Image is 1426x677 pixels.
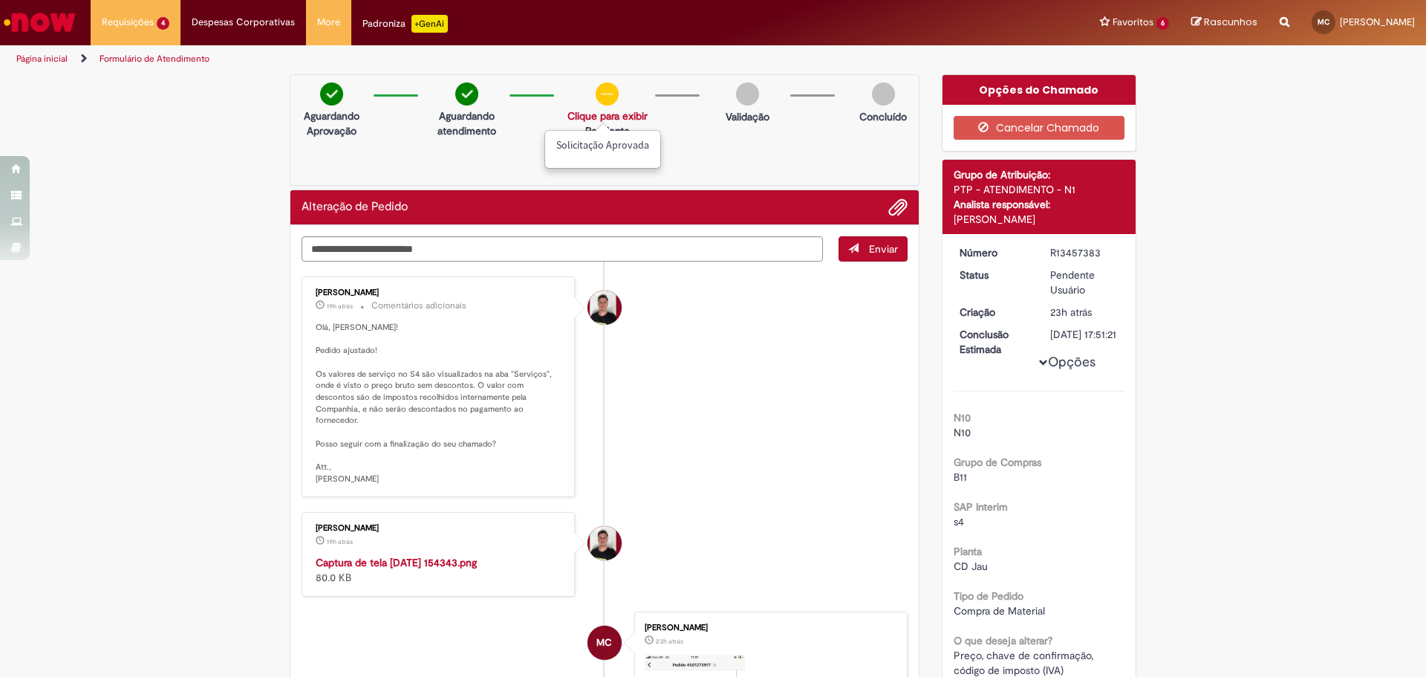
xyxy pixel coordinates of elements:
b: N10 [954,411,971,424]
b: Planta [954,545,982,558]
div: Matheus Henrique Drudi [587,526,622,560]
img: check-circle-green.png [320,82,343,106]
p: Validação [726,109,769,124]
div: Pendente Usuário [1050,268,1119,297]
span: N10 [954,426,971,439]
b: SAP Interim [954,500,1008,514]
b: O que deseja alterar? [954,634,1052,647]
dt: Criação [948,305,1040,320]
div: [PERSON_NAME] [954,212,1125,227]
div: Padroniza [362,15,448,33]
p: +GenAi [411,15,448,33]
div: PTP - ATENDIMENTO - N1 [954,182,1125,197]
span: MC [1318,17,1329,27]
button: Enviar [839,236,908,262]
a: Captura de tela [DATE] 154343.png [316,556,477,569]
img: ServiceNow [1,7,78,37]
span: s4 [954,515,964,528]
div: Grupo de Atribuição: [954,167,1125,182]
div: [PERSON_NAME] [316,524,563,533]
span: Compra de Material [954,604,1045,618]
div: 80.0 KB [316,555,563,585]
a: Clique para exibir [567,109,648,123]
button: Cancelar Chamado [954,116,1125,140]
time: 28/08/2025 15:44:29 [327,302,353,311]
span: MC [596,625,612,661]
span: [PERSON_NAME] [1340,16,1415,28]
p: Solicitação aprovada [556,138,649,153]
span: Rascunhos [1204,15,1257,29]
b: Tipo de Pedido [954,589,1023,603]
a: Formulário de Atendimento [100,53,209,65]
textarea: Digite sua mensagem aqui... [302,236,823,262]
time: 28/08/2025 11:50:18 [656,637,683,646]
p: Olá, [PERSON_NAME]! Pedido ajustado! Os valores de serviço no S4 são visualizados na aba "Serviço... [316,322,563,485]
p: Aguardando Aprovação [296,108,366,138]
span: 23h atrás [1050,305,1092,319]
dt: Número [948,245,1040,260]
img: img-circle-grey.png [872,82,895,106]
a: Rascunhos [1191,16,1257,30]
button: Adicionar anexos [888,198,908,217]
span: 19h atrás [327,302,353,311]
div: R13457383 [1050,245,1119,260]
small: Comentários adicionais [371,299,466,312]
div: [PERSON_NAME] [645,623,892,632]
span: 4 [157,17,169,30]
span: Requisições [102,15,154,30]
ul: Trilhas de página [11,45,940,73]
div: Marcelo Costa [587,626,622,660]
div: Matheus Henrique Drudi [587,291,622,325]
div: 28/08/2025 11:51:18 [1050,305,1119,320]
div: [PERSON_NAME] [316,288,563,297]
time: 28/08/2025 15:44:20 [327,537,353,546]
div: Opções do Chamado [942,75,1136,105]
span: 23h atrás [656,637,683,646]
span: 19h atrás [327,537,353,546]
a: Página inicial [16,53,68,65]
span: Despesas Corporativas [192,15,295,30]
dt: Conclusão Estimada [948,327,1040,357]
p: Aguardando atendimento [432,108,501,138]
div: Analista responsável: [954,197,1125,212]
img: img-circle-grey.png [736,82,759,106]
h2: Alteração de Pedido Histórico de tíquete [302,201,408,214]
span: Favoritos [1113,15,1153,30]
p: Pendente solicitante [567,123,648,153]
span: CD Jau [954,560,988,573]
img: circle-minus.png [596,82,619,106]
time: 28/08/2025 11:51:18 [1050,305,1092,319]
span: Preço, chave de confirmação, código de imposto (IVA) [954,649,1096,677]
p: Concluído [859,109,907,124]
span: 6 [1156,17,1169,30]
span: Enviar [869,242,898,256]
img: check-circle-green.png [455,82,478,106]
span: More [317,15,340,30]
b: Grupo de Compras [954,456,1041,469]
div: [DATE] 17:51:21 [1050,327,1119,342]
span: B11 [954,470,967,484]
dt: Status [948,268,1040,282]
